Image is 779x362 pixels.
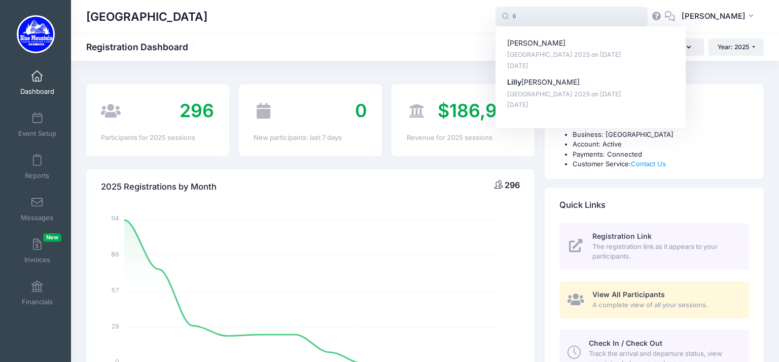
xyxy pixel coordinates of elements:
[573,150,749,160] li: Payments: Connected
[24,256,50,264] span: Invoices
[592,232,652,240] span: Registration Link
[111,214,119,223] tspan: 114
[495,7,648,27] input: Search by First Name, Last Name, or Email...
[709,39,764,56] button: Year: 2025
[13,275,61,311] a: Financials
[559,281,749,318] a: View All Participants A complete view of all your sessions.
[13,149,61,185] a: Reports
[559,191,606,220] h4: Quick Links
[180,99,214,122] span: 296
[507,78,521,86] strong: Lilly
[86,42,197,52] h1: Registration Dashboard
[355,99,367,122] span: 0
[507,50,675,60] p: [GEOGRAPHIC_DATA] 2025 on [DATE]
[13,233,61,269] a: InvoicesNew
[112,286,119,295] tspan: 57
[507,90,675,99] p: [GEOGRAPHIC_DATA] 2025 on [DATE]
[438,99,520,122] span: $186,932
[13,191,61,227] a: Messages
[25,171,49,180] span: Reports
[589,339,662,347] span: Check In / Check Out
[573,159,749,169] li: Customer Service:
[20,87,54,96] span: Dashboard
[592,290,665,299] span: View All Participants
[22,298,53,306] span: Financials
[254,133,367,143] div: New participants: last 7 days
[111,250,119,259] tspan: 86
[13,107,61,142] a: Event Setup
[507,77,675,88] p: [PERSON_NAME]
[675,5,764,28] button: [PERSON_NAME]
[101,133,214,143] div: Participants for 2025 sessions
[718,43,749,51] span: Year: 2025
[507,61,675,71] p: [DATE]
[13,65,61,100] a: Dashboard
[18,129,56,138] span: Event Setup
[21,213,53,222] span: Messages
[592,242,737,262] span: The registration link as it appears to your participants.
[505,180,520,190] span: 296
[559,223,749,270] a: Registration Link The registration link as it appears to your participants.
[112,321,119,330] tspan: 29
[573,139,749,150] li: Account: Active
[682,11,746,22] span: [PERSON_NAME]
[507,100,675,110] p: [DATE]
[86,5,207,28] h1: [GEOGRAPHIC_DATA]
[43,233,61,242] span: New
[631,160,666,168] a: Contact Us
[407,133,520,143] div: Revenue for 2025 sessions
[101,172,217,201] h4: 2025 Registrations by Month
[592,300,737,310] span: A complete view of all your sessions.
[507,38,675,49] p: [PERSON_NAME]
[17,15,55,53] img: Blue Mountain Cross Country Camp
[573,130,749,140] li: Business: [GEOGRAPHIC_DATA]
